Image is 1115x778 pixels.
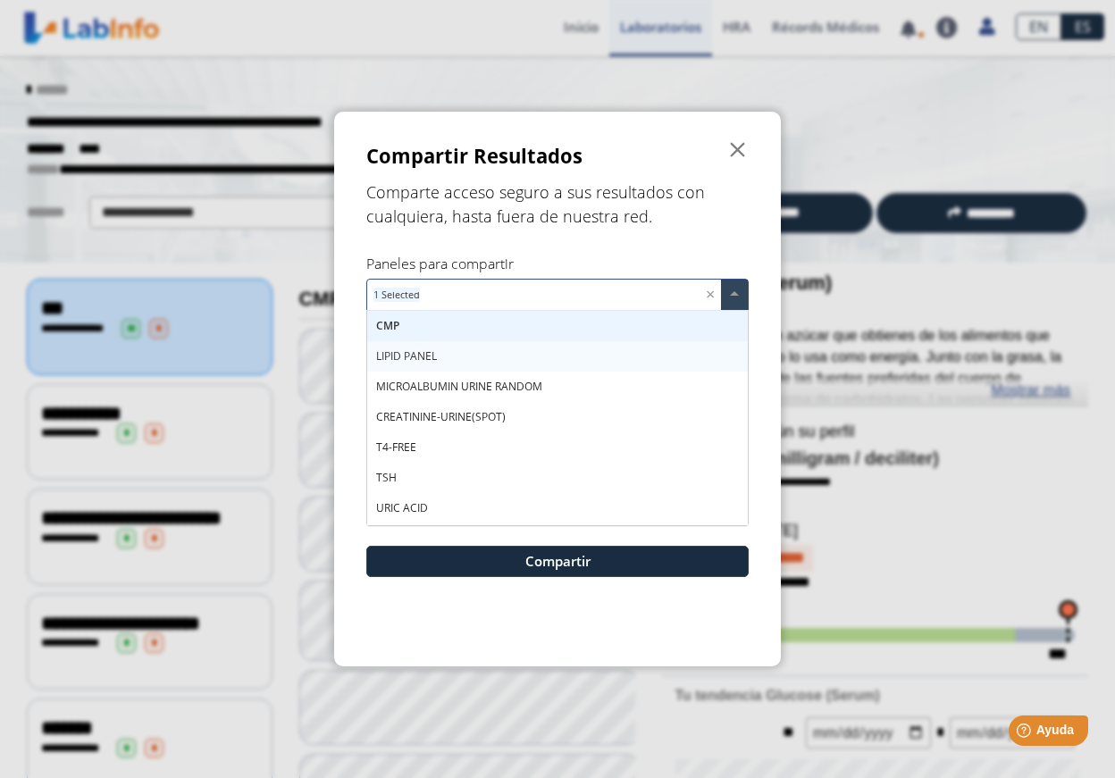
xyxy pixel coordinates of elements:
[366,142,583,171] h3: Compartir Resultados
[376,379,542,394] span: MICROALBUMIN URINE RANDOM
[376,470,397,485] span: TSH
[376,439,416,455] span: T4-FREE
[373,288,420,301] span: 1 Selected
[366,310,749,526] ng-dropdown-panel: Options list
[727,139,749,161] span: 
[376,348,437,364] span: LIPID PANEL
[706,286,721,305] span: Clear all
[376,409,506,424] span: CREATININE-URINE(SPOT)
[376,318,399,333] span: CMP
[376,500,428,515] span: URIC ACID
[366,546,749,577] button: Compartir
[366,254,514,273] label: Paneles para compartir
[956,708,1095,758] iframe: Help widget launcher
[366,180,749,229] h5: Comparte acceso seguro a sus resultados con cualquiera, hasta fuera de nuestra red.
